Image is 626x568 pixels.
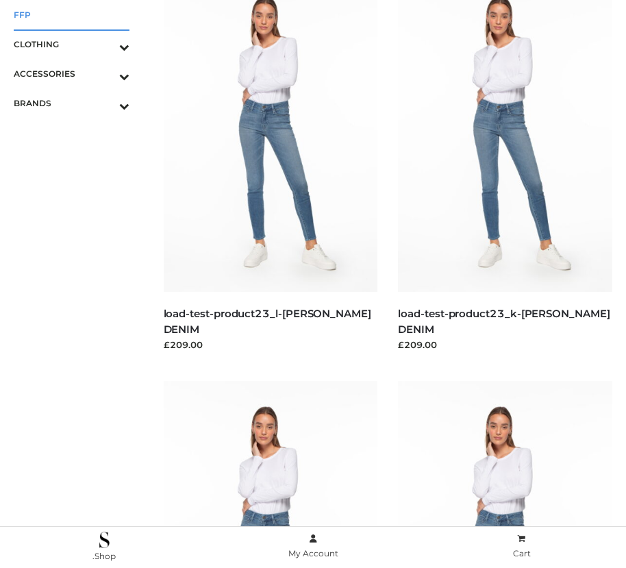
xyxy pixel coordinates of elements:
[99,532,110,548] img: .Shop
[92,551,116,561] span: .Shop
[14,29,129,59] a: CLOTHINGToggle Submenu
[398,338,612,351] div: £209.00
[513,548,531,558] span: Cart
[398,307,610,336] a: load-test-product23_k-[PERSON_NAME] DENIM
[164,307,371,336] a: load-test-product23_l-[PERSON_NAME] DENIM
[82,88,129,118] button: Toggle Submenu
[209,531,418,562] a: My Account
[14,59,129,88] a: ACCESSORIESToggle Submenu
[164,338,378,351] div: £209.00
[82,59,129,88] button: Toggle Submenu
[14,36,129,52] span: CLOTHING
[14,7,129,23] span: FFP
[417,531,626,562] a: Cart
[14,88,129,118] a: BRANDSToggle Submenu
[82,29,129,59] button: Toggle Submenu
[288,548,338,558] span: My Account
[14,95,129,111] span: BRANDS
[14,66,129,82] span: ACCESSORIES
